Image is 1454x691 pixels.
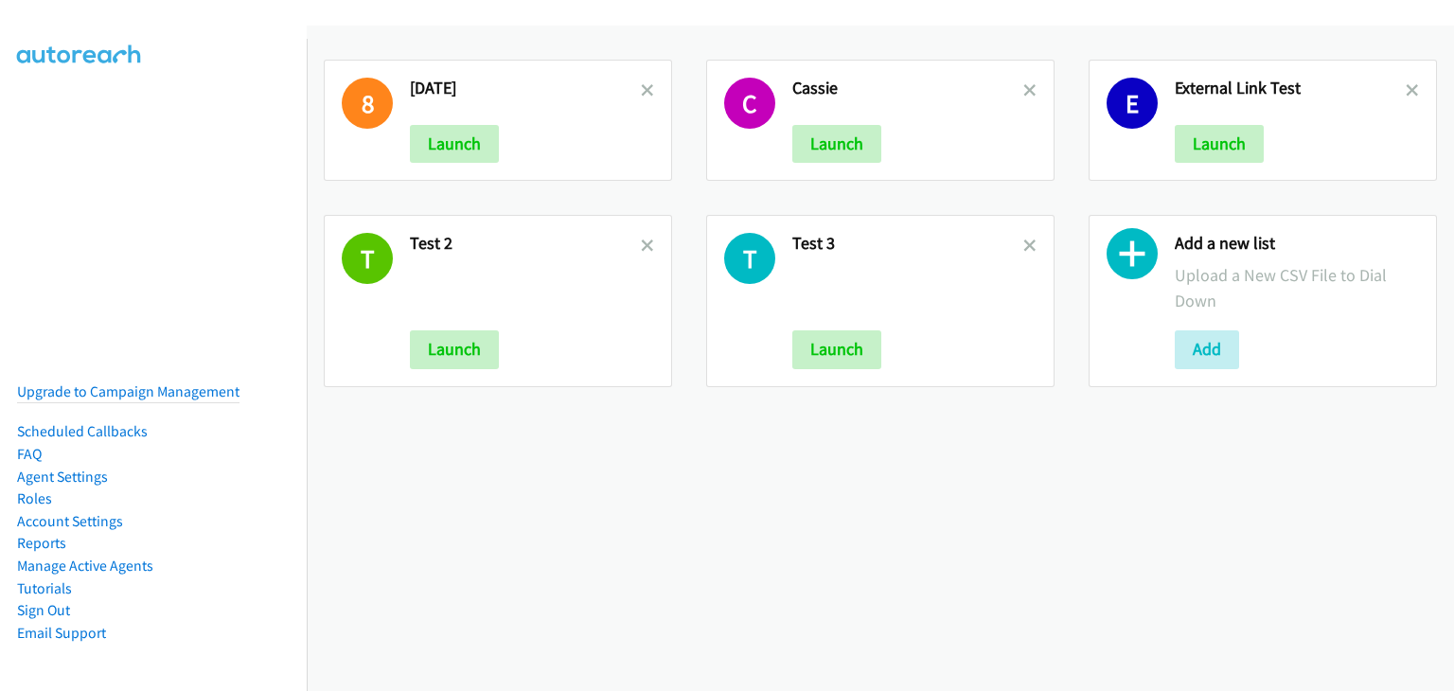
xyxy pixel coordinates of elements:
h2: External Link Test [1175,78,1406,99]
a: Scheduled Callbacks [17,422,148,440]
h2: Test 3 [792,233,1023,255]
a: Email Support [17,624,106,642]
h1: T [342,233,393,284]
h2: [DATE] [410,78,641,99]
a: FAQ [17,445,42,463]
a: Roles [17,489,52,507]
h2: Test 2 [410,233,641,255]
button: Launch [1175,125,1264,163]
h1: E [1107,78,1158,129]
button: Launch [792,125,881,163]
h1: 8 [342,78,393,129]
button: Add [1175,330,1239,368]
a: Reports [17,534,66,552]
button: Launch [410,125,499,163]
a: Agent Settings [17,468,108,486]
h2: Cassie [792,78,1023,99]
a: Tutorials [17,579,72,597]
h2: Add a new list [1175,233,1419,255]
h1: C [724,78,775,129]
a: Manage Active Agents [17,557,153,575]
p: Upload a New CSV File to Dial Down [1175,262,1419,313]
h1: T [724,233,775,284]
button: Launch [410,330,499,368]
a: Upgrade to Campaign Management [17,382,239,400]
a: Account Settings [17,512,123,530]
a: Sign Out [17,601,70,619]
button: Launch [792,330,881,368]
